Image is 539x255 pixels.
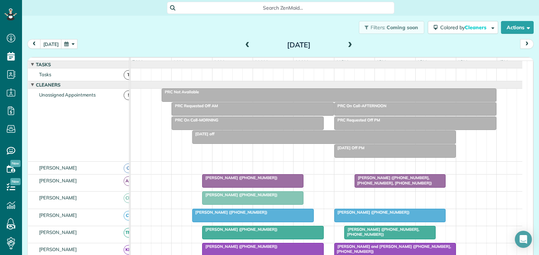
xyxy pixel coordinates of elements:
span: [PERSON_NAME] [38,246,79,252]
span: [DATE] Off PM [334,145,365,150]
span: TM [124,228,133,238]
span: Tasks [34,62,52,67]
span: 1pm [375,59,387,65]
span: New [10,178,21,185]
span: Filters: [371,24,386,31]
span: Cleaners [465,24,487,31]
span: 9am [212,59,226,65]
span: [PERSON_NAME] [38,165,79,171]
span: [PERSON_NAME] ([PHONE_NUMBER]) [192,210,268,215]
span: AR [124,176,133,186]
span: Tasks [38,72,53,77]
span: [PERSON_NAME] ([PHONE_NUMBER]) [202,192,278,197]
span: 3pm [456,59,469,65]
span: New [10,160,21,167]
span: [PERSON_NAME] [38,178,79,183]
span: [PERSON_NAME] ([PHONE_NUMBER]) [202,175,278,180]
span: 11am [293,59,309,65]
h2: [DATE] [254,41,343,49]
span: PRC Requested Off PM [334,118,381,123]
span: [PERSON_NAME] ([PHONE_NUMBER]) [334,210,410,215]
span: [PERSON_NAME] ([PHONE_NUMBER], [PHONE_NUMBER], [PHONE_NUMBER]) [354,175,432,185]
span: 4pm [497,59,510,65]
span: ! [124,90,133,100]
button: prev [27,39,41,49]
span: T [124,70,133,80]
span: 12pm [334,59,350,65]
span: KD [124,245,133,255]
span: [PERSON_NAME] [38,229,79,235]
div: Open Intercom Messenger [515,231,532,248]
span: PRC Not Available [161,89,199,94]
span: [PERSON_NAME] ([PHONE_NUMBER], [PHONE_NUMBER]) [344,227,419,237]
span: 10am [253,59,269,65]
span: PRC Requested Off AM [171,103,218,108]
span: [PERSON_NAME] ([PHONE_NUMBER]) [202,227,278,232]
span: [PERSON_NAME] [38,195,79,201]
span: Coming soon [387,24,419,31]
span: Colored by [440,24,489,31]
button: next [520,39,534,49]
span: Unassigned Appointments [38,92,97,98]
span: CJ [124,163,133,173]
button: [DATE] [40,39,62,49]
span: PRC On Call-MORNING [171,118,219,123]
button: Actions [501,21,534,34]
span: Cleaners [34,82,62,88]
span: [PERSON_NAME] ([PHONE_NUMBER]) [202,244,278,249]
span: 7am [131,59,144,65]
span: 8am [172,59,185,65]
button: Colored byCleaners [428,21,498,34]
span: [PERSON_NAME] [38,212,79,218]
span: [PERSON_NAME] and [PERSON_NAME] ([PHONE_NUMBER], [PHONE_NUMBER]) [334,244,451,254]
span: PRC On Call-AFTERNOON [334,103,387,108]
span: [DATE] off [192,131,215,136]
span: CT [124,211,133,220]
span: 2pm [416,59,428,65]
span: CM [124,193,133,203]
